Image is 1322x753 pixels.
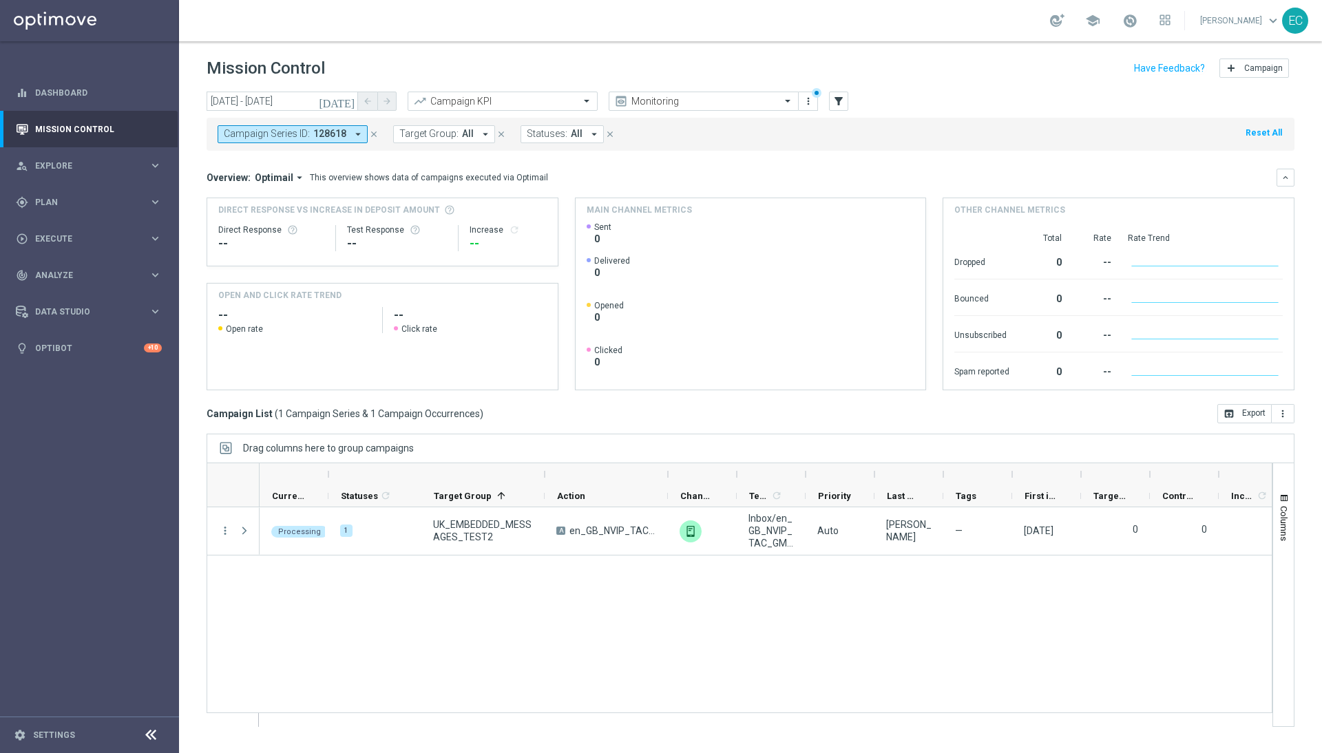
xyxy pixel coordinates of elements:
[569,524,656,537] span: en_GB_NVIP_TAC_GM__250911_EXCLGAME_UNDERWORLD_TEASURE
[594,311,624,324] span: 0
[604,127,616,142] button: close
[35,308,149,316] span: Data Studio
[1026,233,1062,244] div: Total
[16,160,28,172] i: person_search
[399,128,459,140] span: Target Group:
[207,507,260,555] div: Press SPACE to select this row.
[557,491,585,501] span: Action
[149,305,162,318] i: keyboard_arrow_right
[243,443,414,454] div: Row Groups
[347,235,447,252] div: --
[803,96,814,107] i: more_vert
[218,235,324,252] div: --
[35,235,149,243] span: Execute
[1202,523,1207,535] label: 0
[394,307,547,324] h2: --
[15,343,162,354] button: lightbulb Optibot +10
[16,269,149,282] div: Analyze
[433,518,533,543] span: UK_EMBEDDED_MESSAGES_TEST2
[1133,523,1138,535] label: 0
[15,233,162,244] button: play_circle_outline Execute keyboard_arrow_right
[1257,490,1268,501] i: refresh
[605,129,615,139] i: close
[15,160,162,171] button: person_search Explore keyboard_arrow_right
[1024,524,1053,537] div: 09 Sep 2025, Tuesday
[15,124,162,135] button: Mission Control
[1231,491,1255,501] span: Increase
[1026,250,1062,272] div: 0
[587,204,692,216] h4: Main channel metrics
[377,92,397,111] button: arrow_forward
[1277,408,1288,419] i: more_vert
[1078,250,1111,272] div: --
[369,129,379,139] i: close
[1093,491,1126,501] span: Targeted Customers
[319,95,356,107] i: [DATE]
[16,330,162,366] div: Optibot
[352,128,364,140] i: arrow_drop_down
[1026,359,1062,381] div: 0
[1134,63,1205,73] input: Have Feedback?
[401,324,437,335] span: Click rate
[956,491,976,501] span: Tags
[829,92,848,111] button: filter_alt
[243,443,414,454] span: Drag columns here to group campaigns
[35,330,144,366] a: Optibot
[462,128,474,140] span: All
[1244,63,1283,73] span: Campaign
[207,92,358,111] input: Select date range
[1281,173,1290,182] i: keyboard_arrow_down
[368,127,380,142] button: close
[35,271,149,279] span: Analyze
[207,171,251,184] h3: Overview:
[954,204,1065,216] h4: Other channel metrics
[278,407,480,420] span: 1 Campaign Series & 1 Campaign Occurrences
[470,224,546,235] div: Increase
[1244,125,1283,140] button: Reset All
[1162,491,1195,501] span: Control Customers
[495,127,507,142] button: close
[15,306,162,317] button: Data Studio keyboard_arrow_right
[480,407,483,420] span: )
[207,59,325,78] h1: Mission Control
[1085,13,1100,28] span: school
[310,171,548,184] div: This overview shows data of campaigns executed via Optimail
[380,490,391,501] i: refresh
[16,233,28,245] i: play_circle_outline
[207,407,483,420] h3: Campaign List
[341,491,378,501] span: Statuses
[1277,169,1294,187] button: keyboard_arrow_down
[470,235,546,252] div: --
[594,255,630,266] span: Delivered
[218,289,342,301] h4: OPEN AND CLICK RATE TREND
[413,94,427,108] i: trending_up
[594,266,630,279] span: 0
[149,232,162,245] i: keyboard_arrow_right
[680,520,702,542] div: Embedded Messaging
[382,96,392,106] i: arrow_forward
[818,491,851,501] span: Priority
[1128,233,1283,244] div: Rate Trend
[16,269,28,282] i: track_changes
[680,491,713,501] span: Channel
[347,224,447,235] div: Test Response
[1255,488,1268,503] span: Calculate column
[15,197,162,208] button: gps_fixed Plan keyboard_arrow_right
[393,125,495,143] button: Target Group: All arrow_drop_down
[1217,404,1272,423] button: open_in_browser Export
[594,222,611,233] span: Sent
[272,491,305,501] span: Current Status
[521,125,604,143] button: Statuses: All arrow_drop_down
[219,524,231,537] button: more_vert
[509,224,520,235] i: refresh
[479,128,492,140] i: arrow_drop_down
[15,87,162,98] button: equalizer Dashboard
[218,125,368,143] button: Campaign Series ID: 128618 arrow_drop_down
